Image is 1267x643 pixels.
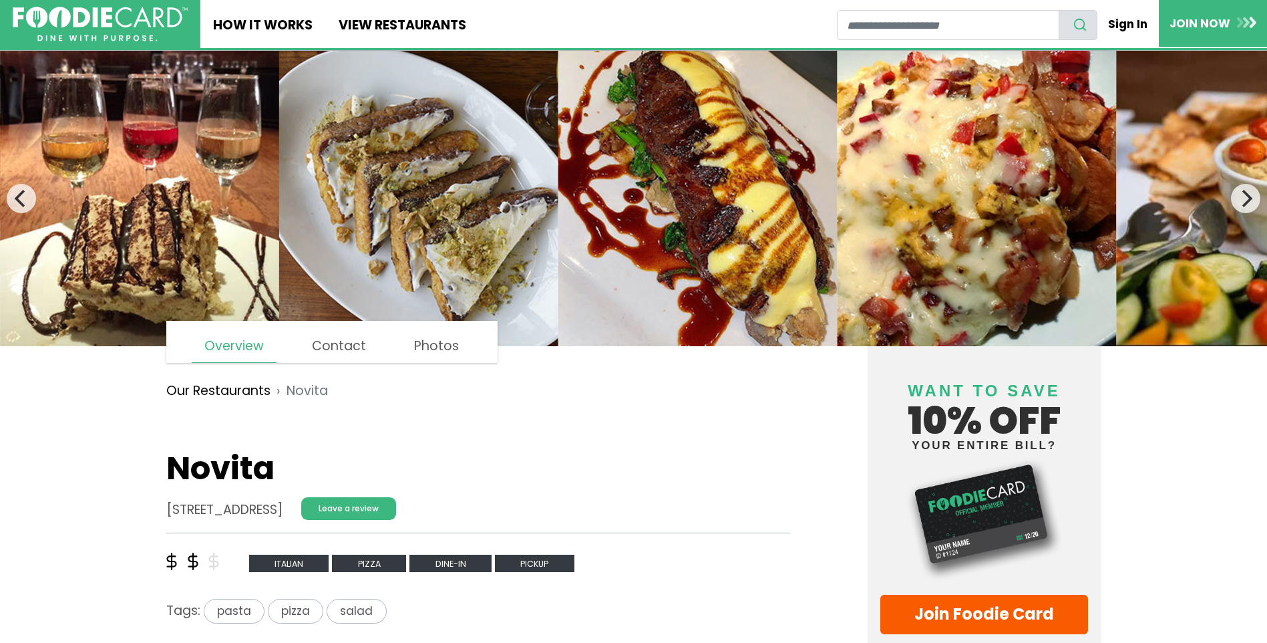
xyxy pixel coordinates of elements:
a: Photos [401,330,472,362]
a: Sign In [1097,9,1159,39]
a: Pickup [495,553,574,571]
span: salad [327,599,386,624]
address: [STREET_ADDRESS] [166,501,283,520]
a: Join Foodie Card [880,595,1089,634]
span: Dine-in [409,555,492,573]
input: restaurant search [837,10,1059,40]
a: Our Restaurants [166,382,270,401]
a: pizza [268,602,327,620]
div: Tags: [166,599,791,630]
li: Novita [270,382,328,401]
a: Leave a review [301,497,396,520]
img: Foodie Card [880,458,1089,582]
a: Dine-in [409,553,495,571]
span: italian [249,555,329,573]
h4: 10% off [880,365,1089,451]
a: salad [327,602,386,620]
span: pizza [268,599,323,624]
a: pizza [332,553,409,571]
img: FoodieCard; Eat, Drink, Save, Donate [13,7,188,42]
span: pasta [204,599,264,624]
a: Overview [192,330,277,363]
span: pizza [332,555,406,573]
button: Next [1231,184,1260,213]
h1: Novita [166,449,791,488]
a: italian [249,553,333,571]
a: Contact [299,330,379,362]
span: Want to save [908,382,1060,400]
button: Previous [7,184,36,213]
span: Pickup [495,555,574,573]
button: search [1059,10,1097,40]
a: pasta [200,602,268,620]
nav: page links [166,321,498,363]
nav: breadcrumb [166,372,791,410]
small: your entire bill? [880,440,1089,451]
